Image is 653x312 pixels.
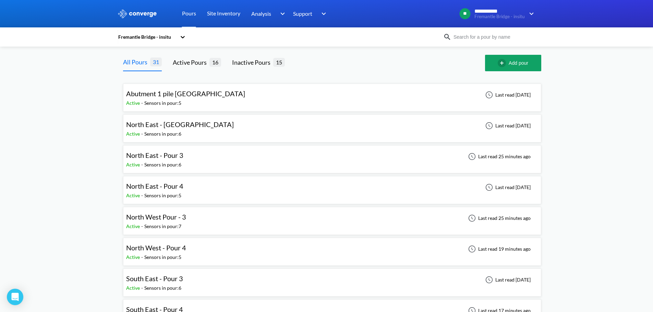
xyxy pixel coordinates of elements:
[482,122,533,130] div: Last read [DATE]
[126,131,141,137] span: Active
[126,244,186,252] span: North West - Pour 4
[126,182,183,190] span: North East - Pour 4
[141,100,144,106] span: -
[482,276,533,284] div: Last read [DATE]
[126,100,141,106] span: Active
[123,122,541,128] a: North East - [GEOGRAPHIC_DATA]Active-Sensors in pour:6Last read [DATE]
[123,57,150,67] div: All Pours
[173,58,209,67] div: Active Pours
[141,162,144,167] span: -
[126,89,245,98] span: Abutment 1 pile [GEOGRAPHIC_DATA]
[7,289,23,305] div: Open Intercom Messenger
[276,10,287,18] img: downArrow.svg
[144,223,181,230] div: Sensors in pour: 7
[126,223,141,229] span: Active
[482,183,533,191] div: Last read [DATE]
[144,161,181,169] div: Sensors in pour: 6
[498,59,509,67] img: add-circle-outline.svg
[126,162,141,167] span: Active
[474,14,525,19] span: Fremantle Bridge - insitu
[141,223,144,229] span: -
[464,245,533,253] div: Last read 19 minutes ago
[126,213,186,221] span: North West Pour - 3
[232,58,273,67] div: Inactive Pours
[150,58,162,66] span: 31
[123,215,541,221] a: North West Pour - 3Active-Sensors in pour:7Last read 25 minutes ago
[485,55,541,71] button: Add pour
[123,246,541,251] a: North West - Pour 4Active-Sensors in pour:5Last read 19 minutes ago
[464,214,533,222] div: Last read 25 minutes ago
[123,91,541,97] a: Abutment 1 pile [GEOGRAPHIC_DATA]Active-Sensors in pour:5Last read [DATE]
[293,9,312,18] span: Support
[126,120,234,128] span: North East - [GEOGRAPHIC_DATA]
[141,254,144,260] span: -
[482,91,533,99] div: Last read [DATE]
[126,274,183,283] span: South East - Pour 3
[209,58,221,66] span: 16
[123,153,541,159] a: North East - Pour 3Active-Sensors in pour:6Last read 25 minutes ago
[126,151,183,159] span: North East - Pour 3
[123,276,541,282] a: South East - Pour 3Active-Sensors in pour:6Last read [DATE]
[118,9,157,18] img: logo_ewhite.svg
[144,192,181,199] div: Sensors in pour: 5
[273,58,285,66] span: 15
[126,254,141,260] span: Active
[317,10,328,18] img: downArrow.svg
[451,33,534,41] input: Search for a pour by name
[123,184,541,190] a: North East - Pour 4Active-Sensors in pour:5Last read [DATE]
[525,10,536,18] img: downArrow.svg
[126,285,141,291] span: Active
[126,192,141,198] span: Active
[141,192,144,198] span: -
[141,285,144,291] span: -
[443,33,451,41] img: icon-search.svg
[251,9,271,18] span: Analysis
[464,152,533,161] div: Last read 25 minutes ago
[144,130,181,138] div: Sensors in pour: 6
[144,284,181,292] div: Sensors in pour: 6
[144,253,181,261] div: Sensors in pour: 5
[141,131,144,137] span: -
[118,33,177,41] div: Fremantle Bridge - insitu
[144,99,181,107] div: Sensors in pour: 5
